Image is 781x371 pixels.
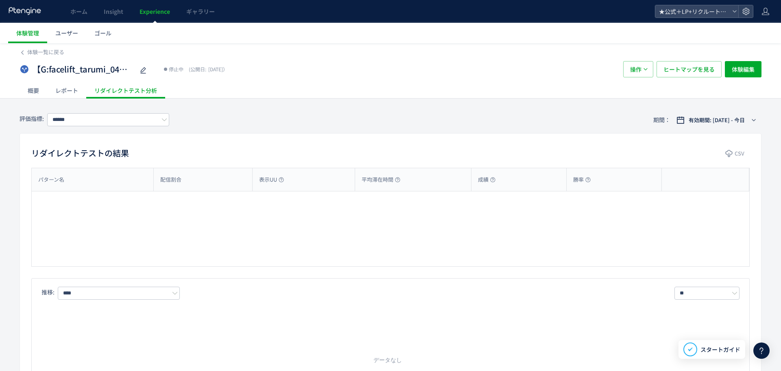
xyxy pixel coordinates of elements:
span: 勝率 [573,176,591,184]
button: CSV [721,147,750,160]
button: ヒートマップを見る [657,61,722,77]
span: スタートガイド [700,345,740,354]
span: ホーム [70,7,87,15]
span: [DATE]） [187,66,228,72]
h2: リダイレクトテストの結果 [31,147,129,160]
div: レポート [47,82,86,99]
span: 停止中 [169,65,183,73]
span: 推移: [41,288,55,296]
span: 【G:facelift_tarumi_04】GR-70-02.リフト_通常オファー [33,64,134,75]
span: 配信割合 [160,176,181,184]
span: 表示UU [259,176,284,184]
text: データなし [373,357,402,363]
span: 評価指標: [20,114,44,123]
button: 操作 [623,61,653,77]
span: 成績 [478,176,495,184]
div: 概要 [20,82,47,99]
span: Experience [140,7,170,15]
span: Insight [104,7,123,15]
button: 有効期間: [DATE] - 今日 [671,114,761,127]
span: 有効期間: [DATE] - 今日 [689,116,745,124]
span: 体験一覧に戻る [27,48,64,56]
span: 体験編集 [732,61,755,77]
span: (公開日: [189,66,206,72]
span: ユーザー [55,29,78,37]
span: パターン名 [38,176,64,184]
span: 期間： [653,113,670,127]
span: ★公式＋LP+リクルート+BS+FastNail+TKBC [657,5,729,18]
div: リダイレクトテスト分析 [86,82,165,99]
span: ゴール [94,29,111,37]
span: CSV [735,147,744,160]
span: 平均滞在時間 [362,176,400,184]
span: 操作 [630,61,641,77]
span: 体験管理 [16,29,39,37]
button: 体験編集 [725,61,761,77]
span: ギャラリー [186,7,215,15]
span: ヒートマップを見る [663,61,715,77]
